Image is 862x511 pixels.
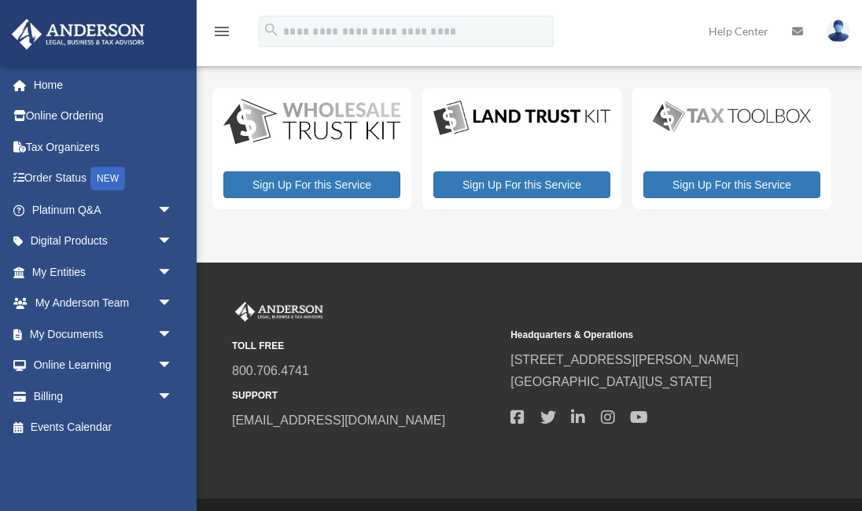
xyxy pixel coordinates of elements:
a: Sign Up For this Service [223,171,400,198]
a: Home [11,69,197,101]
img: taxtoolbox_new-1.webp [643,99,820,134]
a: Events Calendar [11,412,197,443]
span: arrow_drop_down [157,350,189,382]
div: NEW [90,167,125,190]
a: My Documentsarrow_drop_down [11,318,197,350]
a: [EMAIL_ADDRESS][DOMAIN_NAME] [232,414,445,427]
a: Online Ordering [11,101,197,132]
span: arrow_drop_down [157,226,189,258]
a: menu [212,28,231,41]
a: Tax Organizers [11,131,197,163]
a: Sign Up For this Service [433,171,610,198]
i: menu [212,22,231,41]
small: SUPPORT [232,388,499,404]
a: My Entitiesarrow_drop_down [11,256,197,288]
span: arrow_drop_down [157,194,189,226]
a: Billingarrow_drop_down [11,380,197,412]
img: User Pic [827,20,850,42]
a: Online Learningarrow_drop_down [11,350,197,381]
a: 800.706.4741 [232,364,309,377]
img: Anderson Advisors Platinum Portal [232,302,326,322]
a: Digital Productsarrow_drop_down [11,226,189,257]
span: arrow_drop_down [157,256,189,289]
span: arrow_drop_down [157,380,189,413]
a: My Anderson Teamarrow_drop_down [11,288,197,319]
i: search [263,21,280,39]
span: arrow_drop_down [157,288,189,320]
img: WS-Trust-Kit-lgo-1.jpg [223,99,400,145]
a: [GEOGRAPHIC_DATA][US_STATE] [510,375,712,388]
a: Sign Up For this Service [643,171,820,198]
span: arrow_drop_down [157,318,189,351]
a: Platinum Q&Aarrow_drop_down [11,194,197,226]
a: [STREET_ADDRESS][PERSON_NAME] [510,353,739,366]
small: TOLL FREE [232,338,499,355]
img: Anderson Advisors Platinum Portal [7,19,149,50]
a: Order StatusNEW [11,163,197,195]
img: LandTrust_lgo-1.jpg [433,99,610,137]
small: Headquarters & Operations [510,327,778,344]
